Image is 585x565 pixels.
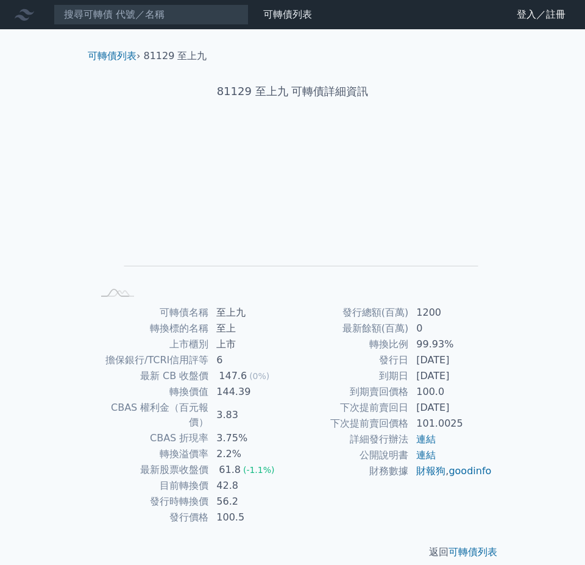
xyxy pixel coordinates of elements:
td: 最新 CB 收盤價 [93,368,209,384]
td: 100.0 [409,384,492,400]
a: goodinfo [448,465,491,477]
td: 擔保銀行/TCRI信用評等 [93,352,209,368]
td: 目前轉換價 [93,478,209,494]
g: Chart [113,138,478,284]
td: CBAS 權利金（百元報價） [93,400,209,430]
td: [DATE] [409,400,492,416]
td: 6 [209,352,292,368]
td: 轉換標的名稱 [93,321,209,336]
td: 上市櫃別 [93,336,209,352]
a: 可轉債列表 [88,50,136,62]
td: 到期日 [292,368,409,384]
td: 至上九 [209,305,292,321]
a: 財報狗 [416,465,445,477]
div: 61.8 [216,463,243,477]
td: 至上 [209,321,292,336]
td: 公開說明書 [292,447,409,463]
a: 連結 [416,433,436,445]
p: 返回 [78,545,507,560]
td: 42.8 [209,478,292,494]
span: (-1.1%) [243,465,275,475]
td: 轉換比例 [292,336,409,352]
td: [DATE] [409,352,492,368]
td: 上市 [209,336,292,352]
a: 登入／註冊 [507,5,575,24]
td: 144.39 [209,384,292,400]
td: 財務數據 [292,463,409,479]
td: 2.2% [209,446,292,462]
a: 可轉債列表 [263,9,312,20]
td: 56.2 [209,494,292,510]
td: 轉換溢價率 [93,446,209,462]
td: , [409,463,492,479]
td: 詳細發行辦法 [292,432,409,447]
td: 發行總額(百萬) [292,305,409,321]
td: 發行價格 [93,510,209,525]
h1: 81129 至上九 可轉債詳細資訊 [78,83,507,100]
td: 可轉債名稱 [93,305,209,321]
td: 下次提前賣回日 [292,400,409,416]
div: 147.6 [216,369,249,383]
td: 發行日 [292,352,409,368]
td: 最新股票收盤價 [93,462,209,478]
span: (0%) [249,371,269,381]
td: 到期賣回價格 [292,384,409,400]
td: 101.0025 [409,416,492,432]
a: 連結 [416,449,436,461]
td: [DATE] [409,368,492,384]
td: 99.93% [409,336,492,352]
li: 81129 至上九 [144,49,207,63]
td: 3.83 [209,400,292,430]
td: 下次提前賣回價格 [292,416,409,432]
td: 發行時轉換價 [93,494,209,510]
td: 100.5 [209,510,292,525]
input: 搜尋可轉債 代號／名稱 [54,4,249,25]
td: CBAS 折現率 [93,430,209,446]
td: 1200 [409,305,492,321]
td: 3.75% [209,430,292,446]
a: 可轉債列表 [448,546,497,558]
li: › [88,49,140,63]
td: 轉換價值 [93,384,209,400]
td: 最新餘額(百萬) [292,321,409,336]
td: 0 [409,321,492,336]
